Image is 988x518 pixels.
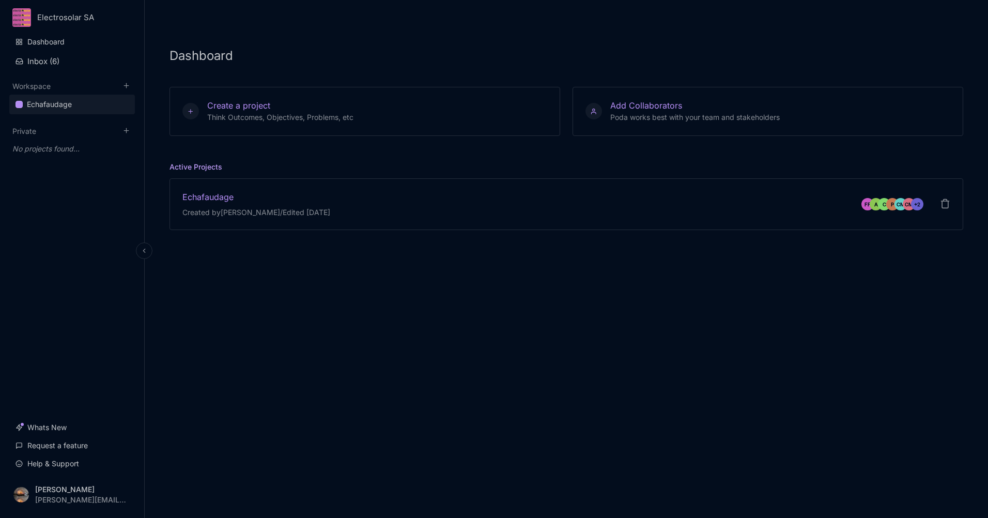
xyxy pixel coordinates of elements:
button: Create a project Think Outcomes, Objectives, Problems, etc [169,87,560,136]
button: Private [12,127,36,135]
a: +2CMCMPCAFFEchafaudageCreated by[PERSON_NAME]/Edited [DATE] [169,178,963,230]
div: CM [894,198,907,210]
h5: Active Projects [169,161,222,179]
button: Electrosolar SA [12,8,132,27]
button: [PERSON_NAME][PERSON_NAME][EMAIL_ADDRESS][PERSON_NAME][DOMAIN_NAME] [9,479,135,510]
div: No projects found... [9,140,135,158]
div: Echafaudage [9,95,135,115]
div: [PERSON_NAME] [35,485,126,493]
div: P [886,198,899,210]
div: [PERSON_NAME][EMAIL_ADDRESS][PERSON_NAME][DOMAIN_NAME] [35,496,126,504]
button: Add Collaborators Poda works best with your team and stakeholders [573,87,963,136]
div: Electrosolar SA [37,13,115,22]
span: Add Collaborators [610,100,682,111]
h1: Dashboard [169,50,963,62]
div: A [870,198,882,210]
a: Help & Support [9,454,135,474]
span: Create a project [207,100,270,111]
a: Whats New [9,418,135,437]
button: Inbox (6) [9,52,135,70]
span: Think Outcomes, Objectives, Problems, etc [207,113,353,121]
div: Echafaudage [182,191,330,203]
a: Request a feature [9,436,135,455]
a: Dashboard [9,32,135,52]
div: Created by [PERSON_NAME] / Edited [DATE] [182,207,330,218]
div: Echafaudage [27,98,72,111]
span: Poda works best with your team and stakeholders [610,113,780,121]
div: CM [903,198,915,210]
div: C [878,198,890,210]
div: Private [9,136,135,161]
button: Workspace [12,82,51,90]
div: FF [861,198,874,210]
div: Workspace [9,92,135,118]
a: Echafaudage [9,95,135,114]
div: +2 [911,198,923,210]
